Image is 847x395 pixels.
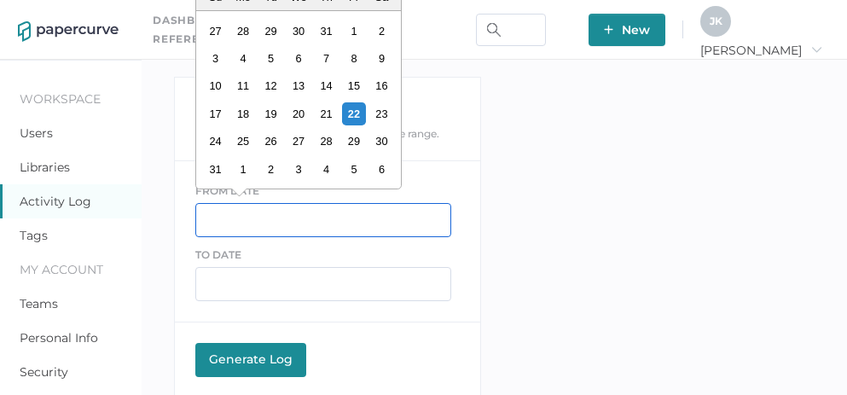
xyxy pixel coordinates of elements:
[195,248,241,261] span: TO DATE
[369,20,392,43] div: Choose Saturday, August 2nd, 2025
[231,158,254,181] div: Choose Monday, September 1st, 2025
[258,130,281,153] div: Choose Tuesday, August 26th, 2025
[258,47,281,70] div: Choose Tuesday, August 5th, 2025
[314,47,337,70] div: Choose Thursday, August 7th, 2025
[314,130,337,153] div: Choose Thursday, August 28th, 2025
[204,47,227,70] div: Choose Sunday, August 3rd, 2025
[204,74,227,97] div: Choose Sunday, August 10th, 2025
[604,25,613,34] img: plus-white.e19ec114.svg
[314,102,337,125] div: Choose Thursday, August 21st, 2025
[20,160,70,175] a: Libraries
[153,30,232,49] a: References
[369,102,392,125] div: Choose Saturday, August 23rd, 2025
[287,74,310,97] div: Choose Wednesday, August 13th, 2025
[20,296,58,311] a: Teams
[204,351,298,367] div: Generate Log
[204,102,227,125] div: Choose Sunday, August 17th, 2025
[342,47,365,70] div: Choose Friday, August 8th, 2025
[231,47,254,70] div: Choose Monday, August 4th, 2025
[204,130,227,153] div: Choose Sunday, August 24th, 2025
[231,102,254,125] div: Choose Monday, August 18th, 2025
[20,330,98,346] a: Personal Info
[287,130,310,153] div: Choose Wednesday, August 27th, 2025
[204,158,227,181] div: Choose Sunday, August 31st, 2025
[487,23,501,37] img: search.bf03fe8b.svg
[700,43,822,58] span: [PERSON_NAME]
[342,20,365,43] div: Choose Friday, August 1st, 2025
[314,74,337,97] div: Choose Thursday, August 14th, 2025
[314,20,337,43] div: Choose Thursday, July 31st, 2025
[258,20,281,43] div: Choose Tuesday, July 29th, 2025
[20,125,53,141] a: Users
[287,158,310,181] div: Choose Wednesday, September 3rd, 2025
[604,14,650,46] span: New
[476,14,546,46] input: Search Workspace
[710,15,722,27] span: J K
[258,74,281,97] div: Choose Tuesday, August 12th, 2025
[369,130,392,153] div: Choose Saturday, August 30th, 2025
[153,11,230,30] a: Dashboard
[258,158,281,181] div: Choose Tuesday, September 2nd, 2025
[204,20,227,43] div: Choose Sunday, July 27th, 2025
[369,74,392,97] div: Choose Saturday, August 16th, 2025
[18,21,119,42] img: papercurve-logo-colour.7244d18c.svg
[589,14,665,46] button: New
[314,158,337,181] div: Choose Thursday, September 4th, 2025
[369,158,392,181] div: Choose Saturday, September 6th, 2025
[231,130,254,153] div: Choose Monday, August 25th, 2025
[369,47,392,70] div: Choose Saturday, August 9th, 2025
[287,20,310,43] div: Choose Wednesday, July 30th, 2025
[342,130,365,153] div: Choose Friday, August 29th, 2025
[231,74,254,97] div: Choose Monday, August 11th, 2025
[810,44,822,55] i: arrow_right
[20,228,48,243] a: Tags
[287,47,310,70] div: Choose Wednesday, August 6th, 2025
[201,17,395,183] div: month 2025-08
[342,74,365,97] div: Choose Friday, August 15th, 2025
[20,194,91,209] a: Activity Log
[231,20,254,43] div: Choose Monday, July 28th, 2025
[258,102,281,125] div: Choose Tuesday, August 19th, 2025
[287,102,310,125] div: Choose Wednesday, August 20th, 2025
[342,102,365,125] div: Choose Friday, August 22nd, 2025
[195,343,306,377] button: Generate Log
[342,158,365,181] div: Choose Friday, September 5th, 2025
[20,364,68,380] a: Security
